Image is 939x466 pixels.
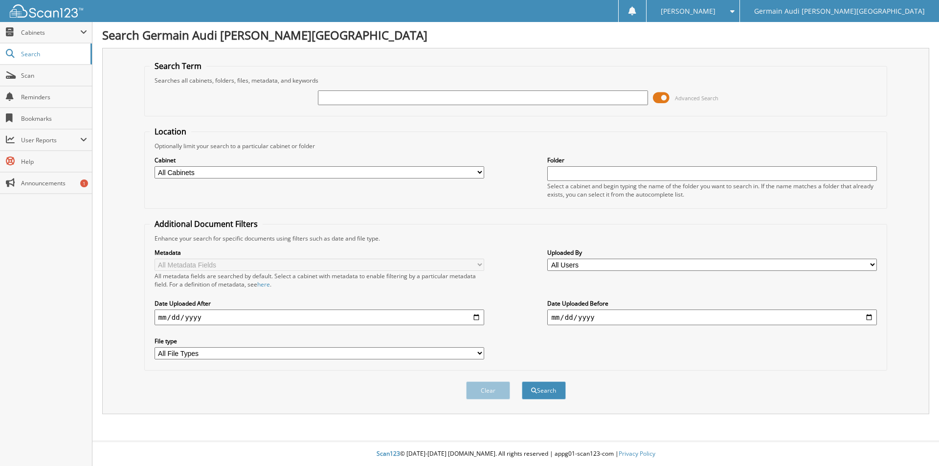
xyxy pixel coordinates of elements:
span: Cabinets [21,28,80,37]
input: end [547,310,877,325]
span: Announcements [21,179,87,187]
h1: Search Germain Audi [PERSON_NAME][GEOGRAPHIC_DATA] [102,27,929,43]
legend: Location [150,126,191,137]
img: scan123-logo-white.svg [10,4,83,18]
span: Bookmarks [21,114,87,123]
label: Cabinet [155,156,484,164]
span: Reminders [21,93,87,101]
label: Folder [547,156,877,164]
legend: Additional Document Filters [150,219,263,229]
span: Advanced Search [675,94,718,102]
span: Germain Audi [PERSON_NAME][GEOGRAPHIC_DATA] [754,8,925,14]
div: Optionally limit your search to a particular cabinet or folder [150,142,882,150]
div: Select a cabinet and begin typing the name of the folder you want to search in. If the name match... [547,182,877,199]
span: User Reports [21,136,80,144]
label: File type [155,337,484,345]
label: Date Uploaded After [155,299,484,308]
div: 1 [80,179,88,187]
label: Date Uploaded Before [547,299,877,308]
span: Scan [21,71,87,80]
div: All metadata fields are searched by default. Select a cabinet with metadata to enable filtering b... [155,272,484,288]
span: Search [21,50,86,58]
div: Enhance your search for specific documents using filters such as date and file type. [150,234,882,243]
a: here [257,280,270,288]
button: Search [522,381,566,399]
div: Searches all cabinets, folders, files, metadata, and keywords [150,76,882,85]
legend: Search Term [150,61,206,71]
button: Clear [466,381,510,399]
span: Scan123 [377,449,400,458]
div: © [DATE]-[DATE] [DOMAIN_NAME]. All rights reserved | appg01-scan123-com | [92,442,939,466]
input: start [155,310,484,325]
span: [PERSON_NAME] [661,8,715,14]
a: Privacy Policy [619,449,655,458]
span: Help [21,157,87,166]
label: Metadata [155,248,484,257]
label: Uploaded By [547,248,877,257]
